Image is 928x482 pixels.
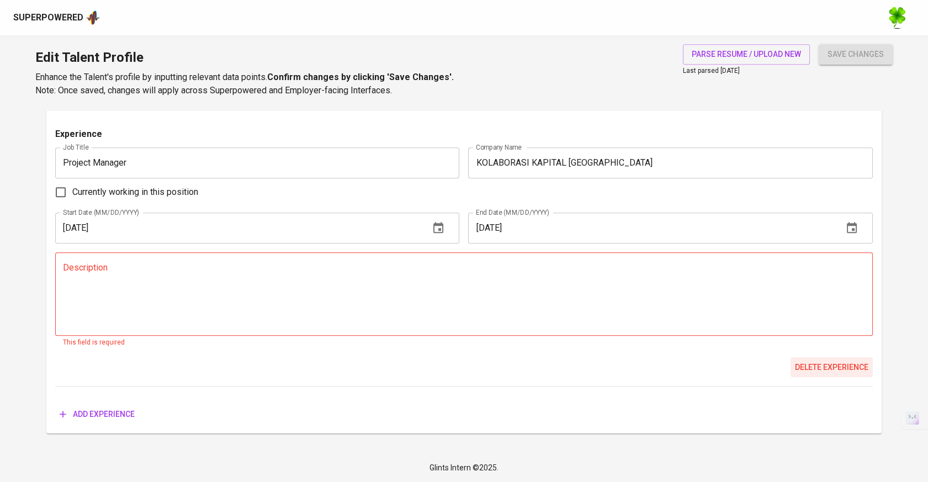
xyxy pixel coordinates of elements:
p: This field is required [63,337,865,348]
p: Experience [55,128,102,141]
h1: Edit Talent Profile [35,44,454,71]
span: Delete experience [795,361,868,374]
img: f9493b8c-82b8-4f41-8722-f5d69bb1b761.jpg [886,7,908,29]
span: Last parsed [DATE] [683,67,740,75]
span: Currently working in this position [72,186,198,199]
p: Enhance the Talent's profile by inputting relevant data points. Note: Once saved, changes will ap... [35,71,454,97]
button: save changes [819,44,893,65]
b: Confirm changes by clicking 'Save Changes'. [267,72,454,82]
span: parse resume / upload new [692,47,801,61]
button: parse resume / upload new [683,44,810,65]
span: Add experience [60,407,135,421]
img: app logo [86,9,100,26]
div: Superpowered [13,12,83,24]
span: save changes [828,47,884,61]
a: Superpoweredapp logo [13,9,100,26]
button: Add experience [55,404,139,425]
button: Delete experience [791,357,873,378]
